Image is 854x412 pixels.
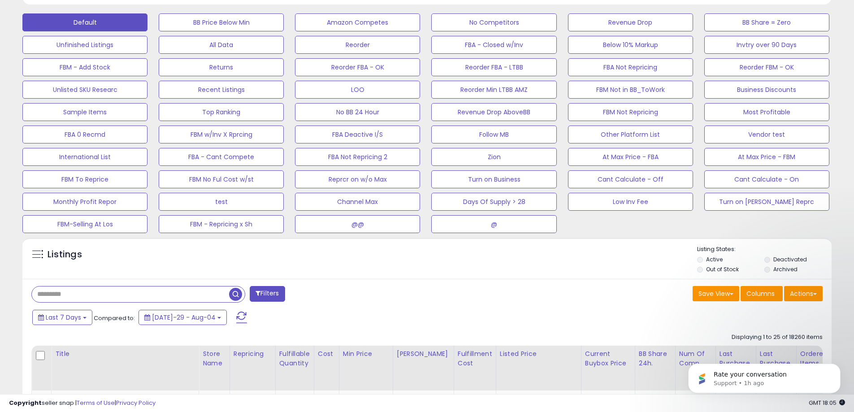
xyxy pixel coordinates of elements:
button: Unfinished Listings [22,36,147,54]
button: All Data [159,36,284,54]
iframe: Intercom notifications message [675,345,854,408]
button: No BB 24 Hour [295,103,420,121]
button: Actions [784,286,823,301]
button: Revenue Drop [568,13,693,31]
button: Below 10% Markup [568,36,693,54]
label: Deactivated [773,256,807,263]
button: FBA Not Repricing 2 [295,148,420,166]
button: Zion [431,148,556,166]
div: Listed Price [500,349,577,359]
button: At Max Price - FBM [704,148,829,166]
button: Reorder [295,36,420,54]
button: At Max Price - FBA [568,148,693,166]
h5: Listings [48,248,82,261]
button: Amazon Competes [295,13,420,31]
div: Cost [318,349,335,359]
button: [DATE]-29 - Aug-04 [139,310,227,325]
button: Columns [741,286,783,301]
button: LOO [295,81,420,99]
div: Min Price [343,349,389,359]
button: FBA Deactive I/S [295,126,420,143]
button: FBM - Repricing x Sh [159,215,284,233]
button: Cant Calculate - Off [568,170,693,188]
button: FBM - Add Stock [22,58,147,76]
button: BB Share = Zero [704,13,829,31]
button: Reprcr on w/o Max [295,170,420,188]
button: Sample Items [22,103,147,121]
button: Default [22,13,147,31]
button: Low Inv Fee [568,193,693,211]
label: Active [706,256,723,263]
button: FBM-Selling At Los [22,215,147,233]
button: test [159,193,284,211]
button: Vendor test [704,126,829,143]
button: @ [431,215,556,233]
span: Last 7 Days [46,313,81,322]
button: Reorder Min LTBB AMZ [431,81,556,99]
button: @@ [295,215,420,233]
div: Displaying 1 to 25 of 18260 items [732,333,823,342]
button: Monthly Profit Repor [22,193,147,211]
button: Cant Calculate - On [704,170,829,188]
a: Terms of Use [77,399,115,407]
button: Reorder FBA - LTBB [431,58,556,76]
button: Save View [693,286,739,301]
div: Current Buybox Price [585,349,631,368]
button: Reorder FBM - OK [704,58,829,76]
button: Channel Max [295,193,420,211]
button: FBA - Closed w/Inv [431,36,556,54]
button: Top Ranking [159,103,284,121]
button: FBA Not Repricing [568,58,693,76]
button: Follow MB [431,126,556,143]
button: Business Discounts [704,81,829,99]
button: Most Profitable [704,103,829,121]
div: Fulfillable Quantity [279,349,310,368]
label: Out of Stock [706,265,739,273]
button: No Competitors [431,13,556,31]
button: Days Of Supply > 28 [431,193,556,211]
button: Returns [159,58,284,76]
button: Unlisted SKU Researc [22,81,147,99]
button: Turn on Business [431,170,556,188]
div: BB Share 24h. [639,349,672,368]
button: FBM No Ful Cost w/st [159,170,284,188]
button: Reorder FBA - OK [295,58,420,76]
label: Archived [773,265,798,273]
div: [PERSON_NAME] [397,349,450,359]
div: seller snap | | [9,399,156,408]
button: BB Price Below Min [159,13,284,31]
button: Turn on [PERSON_NAME] Reprc [704,193,829,211]
button: Other Platform List [568,126,693,143]
button: Filters [250,286,285,302]
button: Invtry over 90 Days [704,36,829,54]
p: Listing States: [697,245,832,254]
div: Title [55,349,195,359]
div: Repricing [234,349,272,359]
span: Columns [746,289,775,298]
button: FBM Not in BB_ToWork [568,81,693,99]
div: Store Name [203,349,226,368]
span: Compared to: [94,314,135,322]
div: Fulfillment Cost [458,349,492,368]
button: Revenue Drop AboveBB [431,103,556,121]
strong: Copyright [9,399,42,407]
a: Privacy Policy [116,399,156,407]
span: [DATE]-29 - Aug-04 [152,313,216,322]
button: FBM w/Inv X Rprcing [159,126,284,143]
button: International List [22,148,147,166]
button: Recent Listings [159,81,284,99]
button: Last 7 Days [32,310,92,325]
button: FBM To Reprice [22,170,147,188]
button: FBA - Cant Compete [159,148,284,166]
button: FBA 0 Recmd [22,126,147,143]
button: FBM Not Repricing [568,103,693,121]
